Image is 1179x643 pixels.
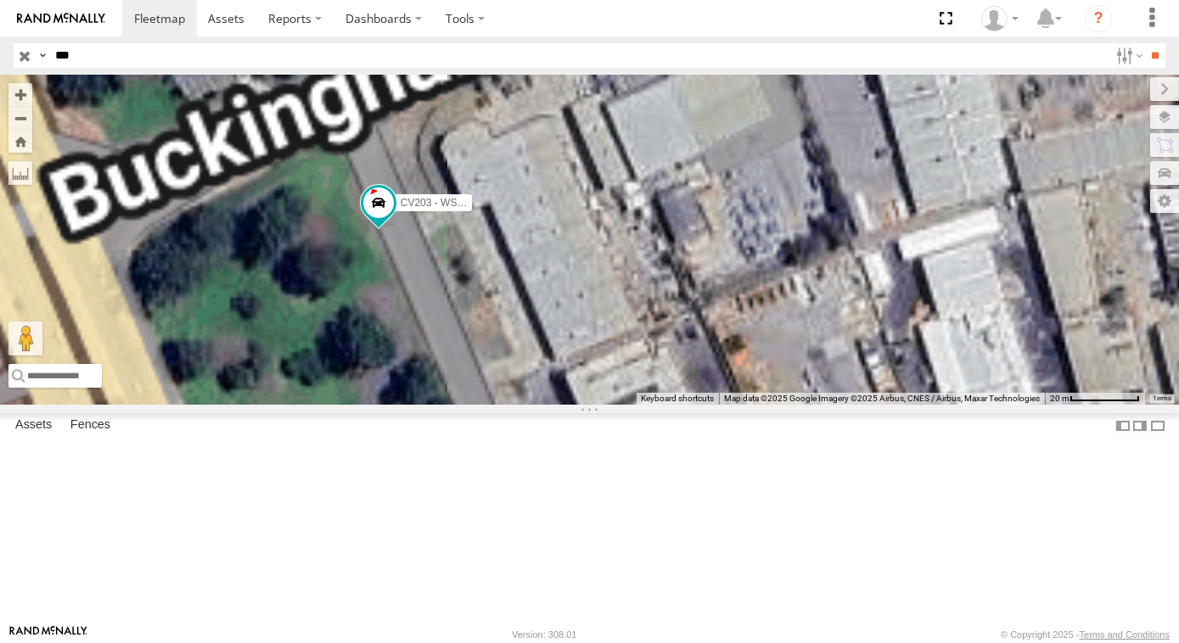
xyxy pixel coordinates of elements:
[62,414,119,438] label: Fences
[8,161,32,185] label: Measure
[641,393,714,405] button: Keyboard shortcuts
[7,414,60,438] label: Assets
[724,394,1040,403] span: Map data ©2025 Google Imagery ©2025 Airbus, CNES / Airbus, Maxar Technologies
[8,83,32,106] button: Zoom in
[1149,413,1166,438] label: Hide Summary Table
[1154,394,1171,401] a: Terms (opens in new tab)
[1001,629,1170,640] div: © Copyright 2025 -
[1131,413,1148,438] label: Dock Summary Table to the Right
[36,43,49,68] label: Search Query
[8,106,32,130] button: Zoom out
[1085,5,1112,32] i: ?
[9,626,87,643] a: Visit our Website
[1109,43,1146,68] label: Search Filter Options
[1050,394,1070,403] span: 20 m
[1080,629,1170,640] a: Terms and Conditions
[1150,189,1179,213] label: Map Settings
[8,130,32,153] button: Zoom Home
[512,629,576,640] div: Version: 308.01
[400,197,514,209] span: CV203 - WSHOP Cardup
[1045,393,1145,405] button: Map Scale: 20 m per 79 pixels
[17,13,105,25] img: rand-logo.svg
[975,6,1025,31] div: Jaydon Walker
[8,321,42,355] button: Drag Pegman onto the map to open Street View
[1114,413,1131,438] label: Dock Summary Table to the Left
